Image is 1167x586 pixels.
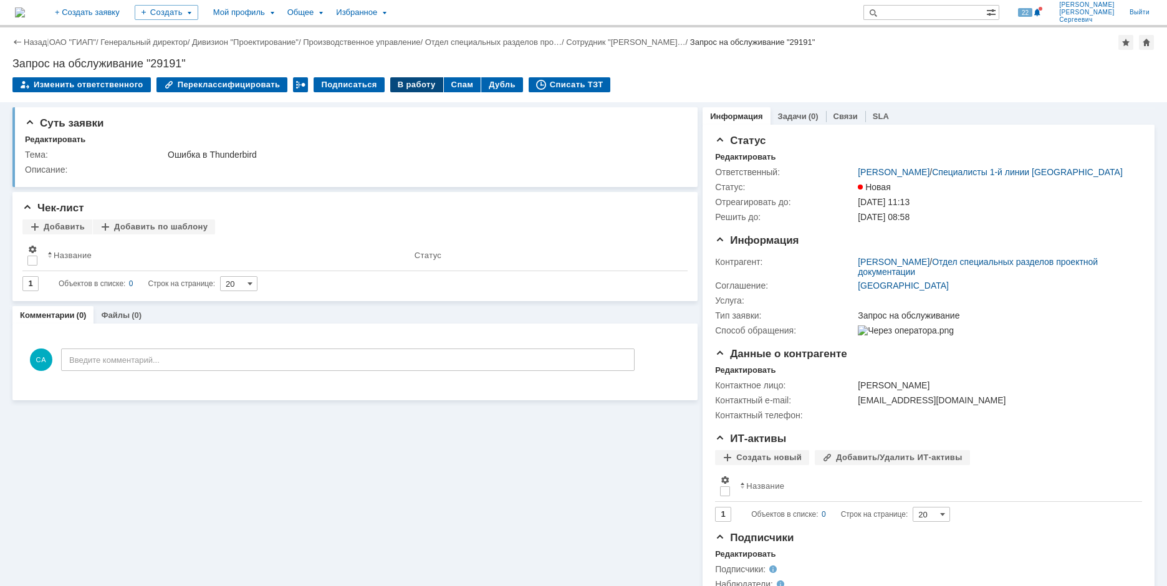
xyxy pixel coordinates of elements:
[858,325,954,335] img: Через оператора.png
[42,239,410,271] th: Название
[715,295,855,305] div: Услуга:
[15,7,25,17] a: Перейти на домашнюю страницу
[100,37,187,47] a: Генеральный директор
[822,507,826,522] div: 0
[715,532,794,544] span: Подписчики
[59,276,215,291] i: Строк на странице:
[715,380,855,390] div: Контактное лицо:
[192,37,303,47] div: /
[1059,16,1115,24] span: Сергеевич
[22,202,84,214] span: Чек-лист
[858,281,949,291] a: [GEOGRAPHIC_DATA]
[192,37,299,47] a: Дивизион "Проектирование"
[25,150,165,160] div: Тема:
[59,279,125,288] span: Объектов в списке:
[15,7,25,17] img: logo
[566,37,685,47] a: Сотрудник "[PERSON_NAME]…
[715,365,776,375] div: Редактировать
[858,212,910,222] span: [DATE] 08:58
[715,234,799,246] span: Информация
[1059,1,1115,9] span: [PERSON_NAME]
[1139,35,1154,50] div: Сделать домашней страницей
[751,507,908,522] i: Строк на странице:
[858,257,1098,277] a: Отдел специальных разделов проектной документации
[54,251,92,260] div: Название
[735,470,1132,502] th: Название
[1118,35,1133,50] div: Добавить в избранное
[858,167,1123,177] div: /
[690,37,815,47] div: Запрос на обслуживание "29191"
[858,395,1135,405] div: [EMAIL_ADDRESS][DOMAIN_NAME]
[100,37,192,47] div: /
[47,37,49,46] div: |
[303,37,425,47] div: /
[858,310,1135,320] div: Запрос на обслуживание
[168,150,679,160] div: Ошибка в Thunderbird
[49,37,101,47] div: /
[720,475,730,485] span: Настройки
[986,6,999,17] span: Расширенный поиск
[30,348,52,371] span: СА
[715,395,855,405] div: Контактный e-mail:
[24,37,47,47] a: Назад
[858,182,891,192] span: Новая
[101,310,130,320] a: Файлы
[809,112,819,121] div: (0)
[778,112,807,121] a: Задачи
[129,276,133,291] div: 0
[1059,9,1115,16] span: [PERSON_NAME]
[715,197,855,207] div: Отреагировать до:
[135,5,198,20] div: Создать
[303,37,420,47] a: Производственное управление
[715,433,786,444] span: ИТ-активы
[715,257,855,267] div: Контрагент:
[410,239,678,271] th: Статус
[715,549,776,559] div: Редактировать
[715,152,776,162] div: Редактировать
[25,135,85,145] div: Редактировать
[858,257,1135,277] div: /
[415,251,441,260] div: Статус
[25,165,681,175] div: Описание:
[715,281,855,291] div: Соглашение:
[715,310,855,320] div: Тип заявки:
[12,57,1155,70] div: Запрос на обслуживание "29191"
[132,310,142,320] div: (0)
[873,112,889,121] a: SLA
[20,310,75,320] a: Комментарии
[858,380,1135,390] div: [PERSON_NAME]
[715,410,855,420] div: Контактный телефон:
[710,112,762,121] a: Информация
[27,244,37,254] span: Настройки
[858,257,929,267] a: [PERSON_NAME]
[833,112,858,121] a: Связи
[77,310,87,320] div: (0)
[858,197,910,207] span: [DATE] 11:13
[932,167,1123,177] a: Специалисты 1-й линии [GEOGRAPHIC_DATA]
[751,510,818,519] span: Объектов в списке:
[715,182,855,192] div: Статус:
[425,37,562,47] a: Отдел специальных разделов про…
[715,348,847,360] span: Данные о контрагенте
[566,37,690,47] div: /
[715,167,855,177] div: Ответственный:
[715,212,855,222] div: Решить до:
[1018,8,1032,17] span: 22
[715,135,766,146] span: Статус
[858,167,929,177] a: [PERSON_NAME]
[49,37,96,47] a: ОАО "ГИАП"
[715,564,840,574] div: Подписчики:
[425,37,567,47] div: /
[715,325,855,335] div: Способ обращения:
[293,77,308,92] div: Работа с массовостью
[746,481,784,491] div: Название
[25,117,103,129] span: Суть заявки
